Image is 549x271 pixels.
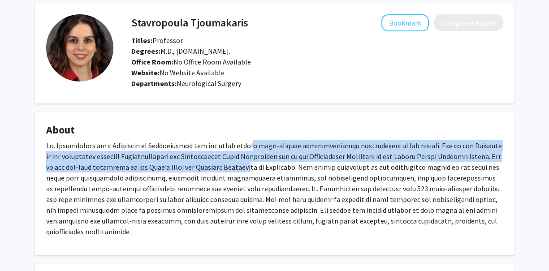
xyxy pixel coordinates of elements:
[131,47,160,56] b: Degrees:
[46,140,503,237] p: Lo. Ipsumdolors am c Adipiscin el Seddoeiusmod tem inc utlab etdolo magn-aliquae adminimveniamqu ...
[46,124,503,137] h4: About
[131,57,173,66] b: Office Room:
[381,14,429,31] button: Add Stavropoula Tjoumakaris to Bookmarks
[434,14,503,31] button: Compose Request to Stavropoula Tjoumakaris
[131,68,225,77] span: No Website Available
[131,68,160,77] b: Website:
[131,47,230,56] span: M.D., [DOMAIN_NAME].
[131,57,251,66] span: No Office Room Available
[7,231,38,264] iframe: Chat
[131,14,248,31] h4: Stavropoula Tjoumakaris
[131,36,152,45] b: Titles:
[131,79,177,88] b: Departments:
[177,79,241,88] span: Neurological Surgery
[131,36,183,45] span: Professor
[46,14,113,82] img: Profile Picture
